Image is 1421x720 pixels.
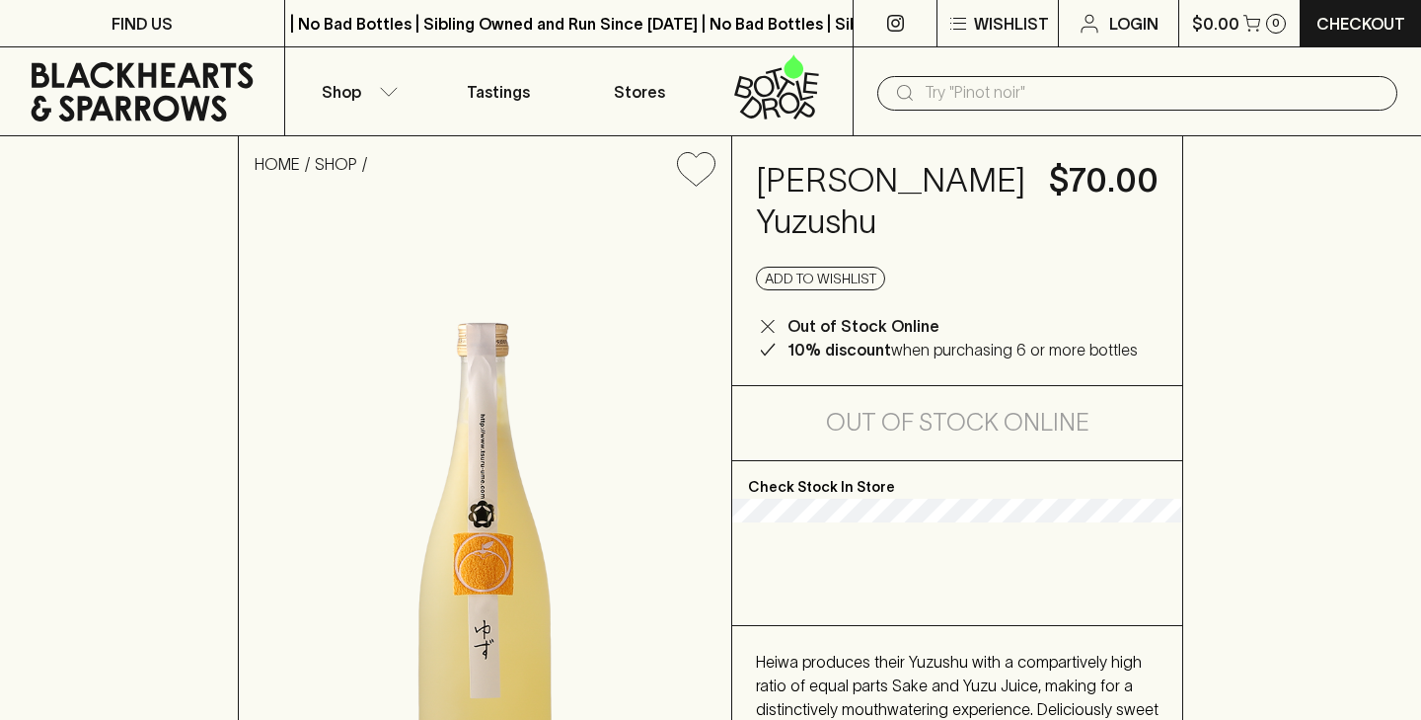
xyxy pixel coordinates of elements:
[787,341,891,359] b: 10% discount
[322,80,361,104] p: Shop
[974,12,1049,36] p: Wishlist
[669,144,723,195] button: Add to wishlist
[756,160,1025,243] h4: [PERSON_NAME] Yuzushu
[1192,12,1239,36] p: $0.00
[285,47,427,135] button: Shop
[255,155,300,173] a: HOME
[787,338,1138,361] p: when purchasing 6 or more bottles
[427,47,569,135] a: Tastings
[569,47,711,135] a: Stores
[112,12,173,36] p: FIND US
[732,461,1182,499] p: Check Stock In Store
[787,314,939,338] p: Out of Stock Online
[1109,12,1159,36] p: Login
[826,407,1089,439] h5: Out of Stock Online
[1316,12,1405,36] p: Checkout
[925,77,1382,109] input: Try "Pinot noir"
[1272,18,1280,29] p: 0
[1049,160,1159,201] h4: $70.00
[315,155,357,173] a: SHOP
[467,80,530,104] p: Tastings
[756,267,885,290] button: Add to wishlist
[614,80,665,104] p: Stores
